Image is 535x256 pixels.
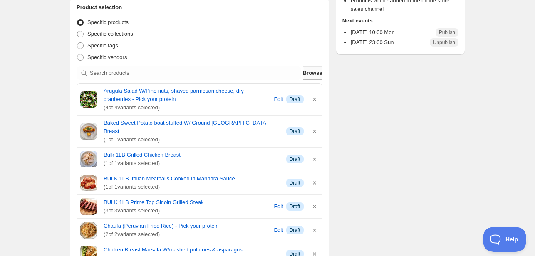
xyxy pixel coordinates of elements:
[87,42,118,49] span: Specific tags
[90,66,301,80] input: Search products
[104,103,271,112] span: ( 4 of 4 variants selected)
[104,230,271,239] span: ( 2 of 2 variants selected)
[104,119,280,135] a: Baked Sweet Potato boat stuffed W/ Ground [GEOGRAPHIC_DATA] Breast
[104,246,280,254] a: Chicken Breast Marsala W/mashed potatoes & asparagus
[104,151,280,159] a: Bulk 1LB Grilled Chicken Breast
[290,203,300,210] span: Draft
[274,202,283,211] span: Edit
[273,224,285,237] button: Edit
[104,87,271,103] a: Arugula Salad W/Pine nuts, shaved parmesan cheese, dry cranberries - Pick your protein
[80,123,97,140] img: Baked Sweet Potato boat W/ Ground Turkey Breast - Fresh 'N Tasty - Naples Meal prep
[351,28,395,37] p: [DATE] 10:00 Mon
[273,200,285,213] button: Edit
[104,183,280,191] span: ( 1 of 1 variants selected)
[80,151,97,167] img: Bulk Grilled Chicken Breast - Fresh 'N Tasty - Naples Meal Prep
[104,175,280,183] a: BULK 1LB Italian Meatballs Cooked in Marinara Sauce
[290,156,300,162] span: Draft
[104,207,271,215] span: ( 3 of 3 variants selected)
[303,69,322,77] span: Browse
[80,198,97,215] img: BULK Grilled Top Sirloin 1LB - Fresh 'N Tasty - Naples Meal prep
[290,128,300,135] span: Draft
[104,198,271,207] a: BULK 1LB Prime Top Sirloin Grilled Steak
[273,93,285,106] button: Edit
[104,222,271,230] a: Chaufa (Peruvian Fried Rice) - Pick your protein
[290,227,300,234] span: Draft
[77,3,322,12] h2: Product selection
[80,222,97,239] img: Chaufa (Peruvian Fried Rice) - Pick your protein - Fresh 'N Tasty - Naples Meal Prep
[342,17,458,25] h2: Next events
[290,96,300,103] span: Draft
[303,66,322,80] button: Browse
[274,95,283,103] span: Edit
[104,159,280,167] span: ( 1 of 1 variants selected)
[483,227,527,252] iframe: Toggle Customer Support
[351,38,394,47] p: [DATE] 23:00 Sun
[87,31,133,37] span: Specific collections
[104,135,280,144] span: ( 1 of 1 variants selected)
[439,29,455,36] span: Publish
[433,39,455,46] span: Unpublish
[80,91,97,108] img: Arugula Salad W/Pine nuts, feta cheese, dry cranberries & grilled chicken breast - Fresh 'N Tasty...
[87,19,129,25] span: Specific products
[290,180,300,186] span: Draft
[274,226,283,234] span: Edit
[80,175,97,191] img: BULK 1LB Italian Meatballs Cooked in Marinara Sauce - NEW Recipe - Fresh 'N Tasty - Naples Meal Prep
[87,54,127,60] span: Specific vendors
